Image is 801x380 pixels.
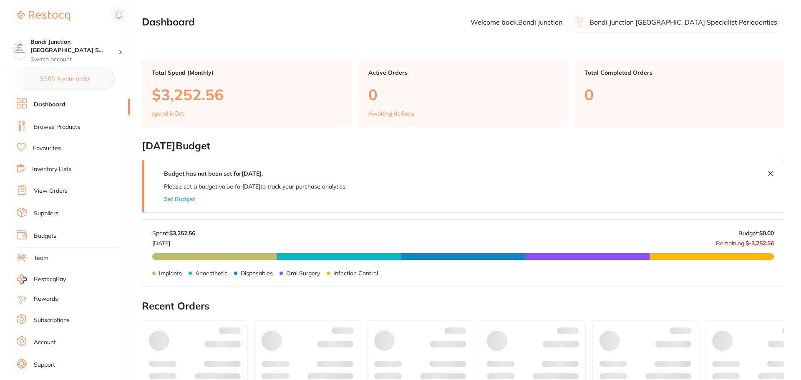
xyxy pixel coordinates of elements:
a: View Orders [34,187,68,195]
p: [DATE] [152,237,195,247]
a: Total Spend (Monthly)$3,252.56spend inOct [142,59,352,127]
a: Restocq Logo [17,6,70,25]
p: Total Spend (Monthly) [152,69,342,76]
a: Team [34,254,48,262]
a: Browse Products [34,123,80,131]
button: Set Budget [164,196,195,202]
a: Inventory Lists [32,165,71,174]
a: Suppliers [34,209,58,218]
strong: Budget has not been set for [DATE] . [164,170,263,177]
a: Account [34,338,56,347]
p: Anaesthetic [195,270,227,277]
p: Implants [159,270,182,277]
a: Support [34,361,55,369]
span: RestocqPay [34,275,66,284]
p: Bondi Junction [GEOGRAPHIC_DATA] Specialist Periodontics [589,18,777,26]
p: Please set a budget value for [DATE] to track your purchase analytics. [164,183,347,190]
p: Welcome back, Bondi Junction [471,18,562,26]
a: Favourites [33,144,61,153]
strong: $0.00 [759,229,774,237]
a: Active Orders0Awaiting delivery [358,59,568,127]
a: RestocqPay [17,274,66,284]
p: Infection Control [333,270,378,277]
p: Total Completed Orders [584,69,774,76]
strong: $-3,252.56 [746,239,774,247]
strong: $3,252.56 [169,229,195,237]
p: Oral Surgery [286,270,320,277]
a: Subscriptions [34,316,70,325]
p: Active Orders [368,69,558,76]
h2: [DATE] Budget [142,140,784,152]
p: Spent: [152,230,195,237]
p: $3,252.56 [152,86,342,103]
img: Restocq Logo [17,11,70,21]
a: Dashboard [34,101,65,109]
p: Switch account [30,55,118,64]
img: RestocqPay [17,274,27,284]
a: Total Completed Orders0 [574,59,784,127]
p: spend in Oct [152,110,184,117]
p: Disposables [241,270,273,277]
p: 0 [368,86,558,103]
a: Budgets [34,232,56,240]
p: Remaining: [716,237,774,247]
img: Bondi Junction Sydney Specialist Periodontics [13,43,26,55]
h2: Recent Orders [142,300,784,312]
p: Budget: [738,230,774,237]
a: Rewards [34,295,58,303]
h2: Dashboard [142,16,195,28]
button: $0.00 in your order [17,68,113,88]
h4: Bondi Junction Sydney Specialist Periodontics [30,38,118,54]
p: 0 [584,86,774,103]
p: Awaiting delivery [368,110,414,117]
